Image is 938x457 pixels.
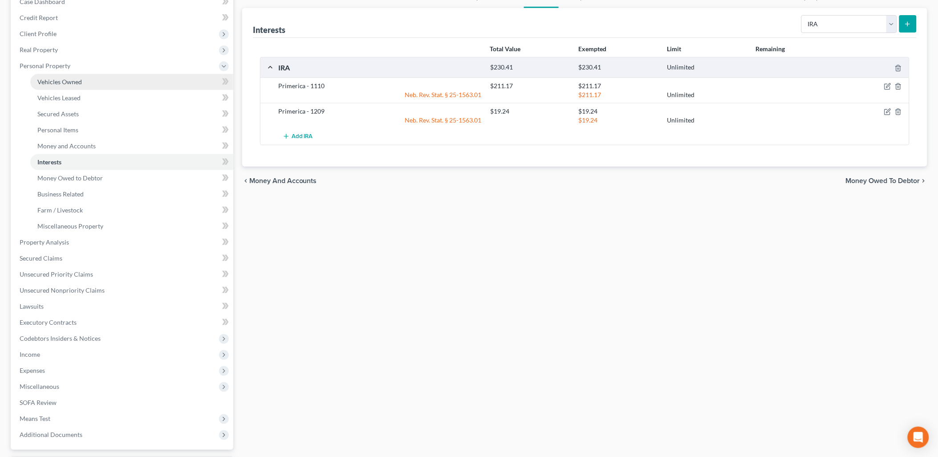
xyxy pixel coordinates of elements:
[579,45,607,53] strong: Exempted
[37,206,83,214] span: Farm / Livestock
[37,158,61,166] span: Interests
[920,177,927,184] i: chevron_right
[242,177,317,184] button: chevron_left Money and Accounts
[274,107,486,116] div: Primerica - 1209
[30,122,233,138] a: Personal Items
[37,78,82,86] span: Vehicles Owned
[20,46,58,53] span: Real Property
[490,45,521,53] strong: Total Value
[37,190,84,198] span: Business Related
[274,90,486,99] div: Neb. Rev. Stat. § 25-1563.01
[846,177,920,184] span: Money Owed to Debtor
[486,107,574,116] div: $19.24
[30,138,233,154] a: Money and Accounts
[20,399,57,406] span: SOFA Review
[20,318,77,326] span: Executory Contracts
[37,222,103,230] span: Miscellaneous Property
[253,24,285,35] div: Interests
[20,367,45,374] span: Expenses
[30,74,233,90] a: Vehicles Owned
[274,63,486,72] div: IRA
[12,234,233,250] a: Property Analysis
[30,154,233,170] a: Interests
[20,238,69,246] span: Property Analysis
[486,63,574,72] div: $230.41
[12,298,233,314] a: Lawsuits
[574,82,663,90] div: $211.17
[755,45,785,53] strong: Remaining
[30,170,233,186] a: Money Owed to Debtor
[37,126,78,134] span: Personal Items
[12,266,233,282] a: Unsecured Priority Claims
[274,116,486,125] div: Neb. Rev. Stat. § 25-1563.01
[662,90,751,99] div: Unlimited
[667,45,681,53] strong: Limit
[20,286,105,294] span: Unsecured Nonpriority Claims
[574,116,663,125] div: $19.24
[20,62,70,69] span: Personal Property
[30,218,233,234] a: Miscellaneous Property
[20,254,62,262] span: Secured Claims
[662,116,751,125] div: Unlimited
[20,383,59,390] span: Miscellaneous
[12,250,233,266] a: Secured Claims
[37,110,79,118] span: Secured Assets
[574,63,663,72] div: $230.41
[20,14,58,21] span: Credit Report
[242,177,249,184] i: chevron_left
[12,10,233,26] a: Credit Report
[30,202,233,218] a: Farm / Livestock
[12,395,233,411] a: SOFA Review
[20,415,50,422] span: Means Test
[846,177,927,184] button: Money Owed to Debtor chevron_right
[486,82,574,90] div: $211.17
[37,174,103,182] span: Money Owed to Debtor
[37,94,81,102] span: Vehicles Leased
[20,431,82,438] span: Additional Documents
[574,107,663,116] div: $19.24
[292,133,313,140] span: Add IRA
[278,128,317,145] button: Add IRA
[20,30,57,37] span: Client Profile
[20,351,40,358] span: Income
[30,186,233,202] a: Business Related
[20,335,101,342] span: Codebtors Insiders & Notices
[30,106,233,122] a: Secured Assets
[274,82,486,90] div: Primerica - 1110
[20,302,44,310] span: Lawsuits
[574,90,663,99] div: $211.17
[249,177,317,184] span: Money and Accounts
[12,282,233,298] a: Unsecured Nonpriority Claims
[20,270,93,278] span: Unsecured Priority Claims
[662,63,751,72] div: Unlimited
[12,314,233,331] a: Executory Contracts
[37,142,96,150] span: Money and Accounts
[30,90,233,106] a: Vehicles Leased
[908,427,929,448] div: Open Intercom Messenger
